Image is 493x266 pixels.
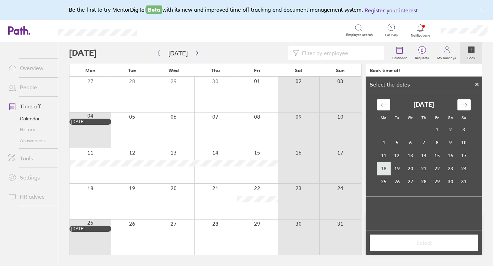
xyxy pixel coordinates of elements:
[409,23,432,38] a: Notifications
[3,99,58,113] a: Time off
[457,175,470,188] td: Choose Sunday, May 31, 2026 as your check-in date. It’s available.
[71,226,110,231] div: [DATE]
[395,115,399,120] small: Tu
[381,115,386,120] small: Mo
[390,175,404,188] td: Choose Tuesday, May 26, 2026 as your check-in date. It’s available.
[430,175,444,188] td: Choose Friday, May 29, 2026 as your check-in date. It’s available.
[388,54,411,60] label: Calendar
[390,149,404,162] td: Choose Tuesday, May 12, 2026 as your check-in date. It’s available.
[444,123,457,136] td: Choose Saturday, May 2, 2026 as your check-in date. It’s available.
[370,68,400,73] div: Book time off
[128,68,136,73] span: Tue
[463,54,479,60] label: Book
[448,115,453,120] small: Sa
[435,115,439,120] small: Fr
[254,68,260,73] span: Fri
[3,80,58,94] a: People
[462,115,466,120] small: Su
[417,149,430,162] td: Choose Thursday, May 14, 2026 as your check-in date. It’s available.
[444,162,457,175] td: Choose Saturday, May 23, 2026 as your check-in date. It’s available.
[390,162,404,175] td: Choose Tuesday, May 19, 2026 as your check-in date. It’s available.
[390,136,404,149] td: Choose Tuesday, May 5, 2026 as your check-in date. It’s available.
[3,190,58,203] a: HR advice
[377,99,390,110] div: Move backward to switch to the previous month.
[3,61,58,75] a: Overview
[457,123,470,136] td: Choose Sunday, May 3, 2026 as your check-in date. It’s available.
[460,42,482,64] a: Book
[457,162,470,175] td: Choose Sunday, May 24, 2026 as your check-in date. It’s available.
[430,149,444,162] td: Choose Friday, May 15, 2026 as your check-in date. It’s available.
[457,99,471,110] div: Move forward to switch to the next month.
[457,136,470,149] td: Choose Sunday, May 10, 2026 as your check-in date. It’s available.
[414,101,434,108] strong: [DATE]
[421,115,426,120] small: Th
[433,54,460,60] label: My holidays
[444,149,457,162] td: Choose Saturday, May 16, 2026 as your check-in date. It’s available.
[168,68,179,73] span: Wed
[444,175,457,188] td: Choose Saturday, May 30, 2026 as your check-in date. It’s available.
[3,135,58,146] a: Allowances
[444,136,457,149] td: Choose Saturday, May 9, 2026 as your check-in date. It’s available.
[417,136,430,149] td: Choose Thursday, May 7, 2026 as your check-in date. It’s available.
[377,136,390,149] td: Choose Monday, May 4, 2026 as your check-in date. It’s available.
[417,162,430,175] td: Choose Thursday, May 21, 2026 as your check-in date. It’s available.
[377,162,390,175] td: Choose Monday, May 18, 2026 as your check-in date. It’s available.
[430,123,444,136] td: Choose Friday, May 1, 2026 as your check-in date. It’s available.
[388,42,411,64] a: Calendar
[411,42,433,64] a: 0Requests
[377,149,390,162] td: Choose Monday, May 11, 2026 as your check-in date. It’s available.
[411,48,433,53] span: 0
[3,124,58,135] a: History
[71,119,110,124] div: [DATE]
[430,162,444,175] td: Choose Friday, May 22, 2026 as your check-in date. It’s available.
[3,151,58,165] a: Tools
[155,27,173,33] div: Search
[85,68,96,73] span: Mon
[366,81,414,88] div: Select the dates
[404,175,417,188] td: Choose Wednesday, May 27, 2026 as your check-in date. It’s available.
[346,33,373,37] span: Employee search
[163,48,193,59] button: [DATE]
[404,149,417,162] td: Choose Wednesday, May 13, 2026 as your check-in date. It’s available.
[375,240,473,246] span: Select
[336,68,345,73] span: Sun
[3,171,58,184] a: Settings
[411,54,433,60] label: Requests
[404,136,417,149] td: Choose Wednesday, May 6, 2026 as your check-in date. It’s available.
[299,46,380,59] input: Filter by employee
[295,68,302,73] span: Sat
[146,5,162,14] span: Beta
[433,42,460,64] a: My holidays
[369,93,478,196] div: Calendar
[3,113,58,124] a: Calendar
[380,33,403,37] span: Get help
[430,136,444,149] td: Choose Friday, May 8, 2026 as your check-in date. It’s available.
[408,115,413,120] small: We
[365,6,418,14] button: Register your interest
[457,149,470,162] td: Choose Sunday, May 17, 2026 as your check-in date. It’s available.
[404,162,417,175] td: Choose Wednesday, May 20, 2026 as your check-in date. It’s available.
[409,34,432,38] span: Notifications
[69,5,425,14] div: Be the first to try MentorDigital with its new and improved time off tracking and document manage...
[211,68,220,73] span: Thu
[377,175,390,188] td: Choose Monday, May 25, 2026 as your check-in date. It’s available.
[370,235,478,251] button: Select
[417,175,430,188] td: Choose Thursday, May 28, 2026 as your check-in date. It’s available.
